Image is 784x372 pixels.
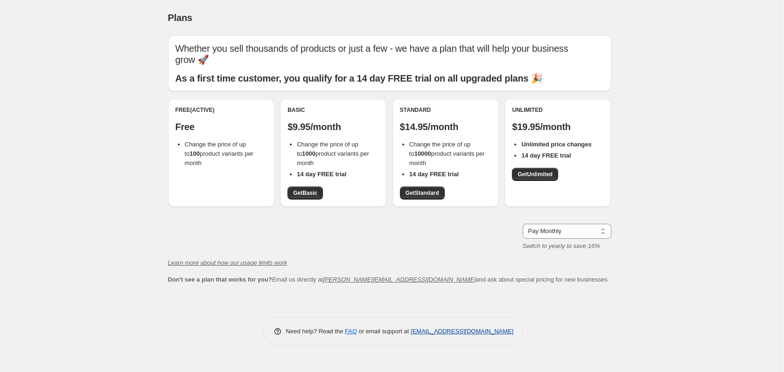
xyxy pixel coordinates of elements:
[345,328,357,335] a: FAQ
[357,328,411,335] span: or email support at
[518,171,553,178] span: Get Unlimited
[287,106,379,114] div: Basic
[406,189,439,197] span: Get Standard
[409,141,485,166] span: Change the price of up to product variants per month
[189,150,200,157] b: 100
[297,141,369,166] span: Change the price of up to product variants per month
[512,106,603,114] div: Unlimited
[400,186,445,200] a: GetStandard
[293,189,317,197] span: Get Basic
[411,328,513,335] a: [EMAIL_ADDRESS][DOMAIN_NAME]
[286,328,345,335] span: Need help? Read the
[175,106,267,114] div: Free (Active)
[409,171,459,178] b: 14 day FREE trial
[521,141,591,148] b: Unlimited price changes
[323,276,476,283] a: [PERSON_NAME][EMAIL_ADDRESS][DOMAIN_NAME]
[400,106,491,114] div: Standard
[512,121,603,132] p: $19.95/month
[287,186,323,200] a: GetBasic
[523,242,600,249] i: Switch to yearly to save 16%
[400,121,491,132] p: $14.95/month
[175,43,604,65] p: Whether you sell thousands of products or just a few - we have a plan that will help your busines...
[175,73,543,83] b: As a first time customer, you qualify for a 14 day FREE trial on all upgraded plans 🎉
[168,259,287,266] a: Learn more about how our usage limits work
[175,121,267,132] p: Free
[168,276,272,283] b: Don't see a plan that works for you?
[168,276,608,283] span: Email us directly at and ask about special pricing for new businesses
[414,150,431,157] b: 10000
[297,171,346,178] b: 14 day FREE trial
[185,141,253,166] span: Change the price of up to product variants per month
[521,152,571,159] b: 14 day FREE trial
[512,168,558,181] a: GetUnlimited
[168,13,192,23] span: Plans
[287,121,379,132] p: $9.95/month
[302,150,315,157] b: 1000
